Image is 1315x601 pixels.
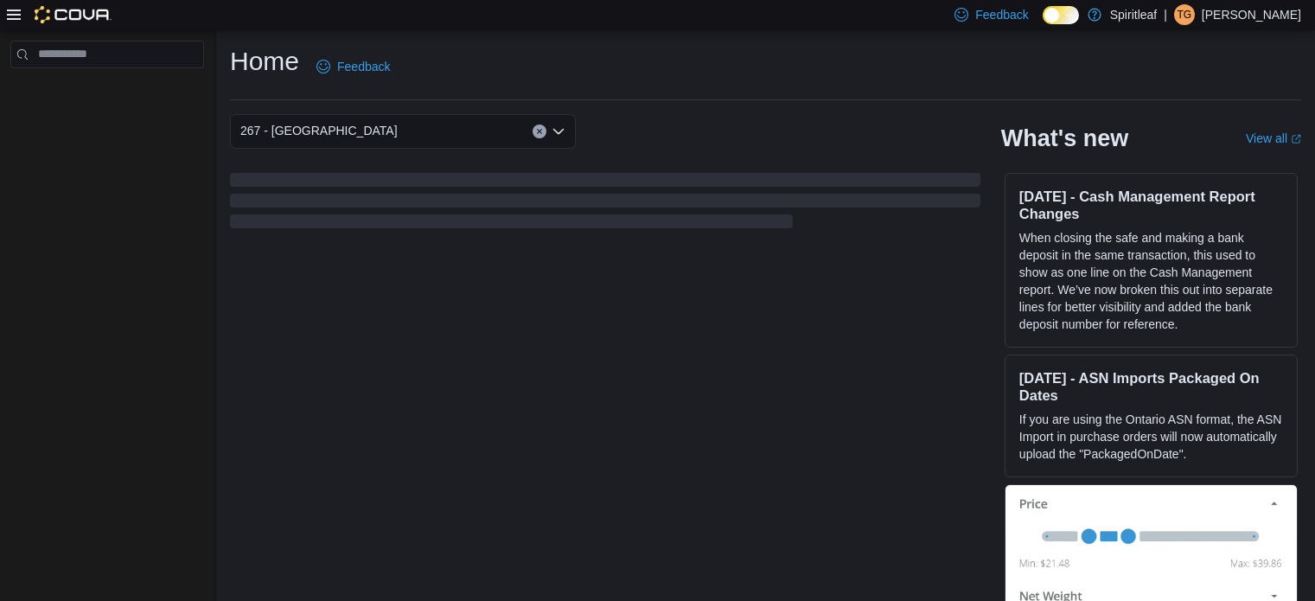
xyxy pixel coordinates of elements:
[240,120,398,141] span: 267 - [GEOGRAPHIC_DATA]
[1174,4,1195,25] div: Torie G
[1164,4,1167,25] p: |
[552,125,565,138] button: Open list of options
[10,72,204,113] nav: Complex example
[1043,6,1079,24] input: Dark Mode
[1001,125,1128,152] h2: What's new
[35,6,112,23] img: Cova
[1019,411,1283,463] p: If you are using the Ontario ASN format, the ASN Import in purchase orders will now automatically...
[975,6,1028,23] span: Feedback
[1043,24,1044,25] span: Dark Mode
[1178,4,1192,25] span: TG
[533,125,546,138] button: Clear input
[1110,4,1157,25] p: Spiritleaf
[1019,229,1283,333] p: When closing the safe and making a bank deposit in the same transaction, this used to show as one...
[1291,134,1301,144] svg: External link
[1019,188,1283,222] h3: [DATE] - Cash Management Report Changes
[337,58,390,75] span: Feedback
[1246,131,1301,145] a: View allExternal link
[310,49,397,84] a: Feedback
[1019,369,1283,404] h3: [DATE] - ASN Imports Packaged On Dates
[230,176,980,232] span: Loading
[230,44,299,79] h1: Home
[1202,4,1301,25] p: [PERSON_NAME]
